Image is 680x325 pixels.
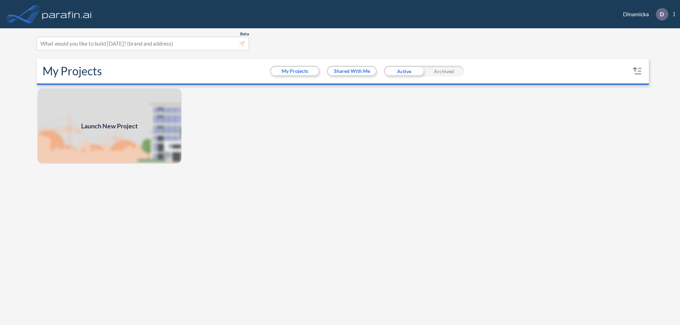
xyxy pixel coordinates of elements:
[424,66,464,76] div: Archived
[37,88,182,164] img: add
[81,121,138,131] span: Launch New Project
[660,11,664,17] p: D
[240,31,249,37] span: Beta
[37,88,182,164] a: Launch New Project
[41,7,93,21] img: logo
[328,67,376,75] button: Shared With Me
[612,8,675,21] div: Dinamicka
[42,64,102,78] h2: My Projects
[632,65,643,77] button: sort
[384,66,424,76] div: Active
[271,67,319,75] button: My Projects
